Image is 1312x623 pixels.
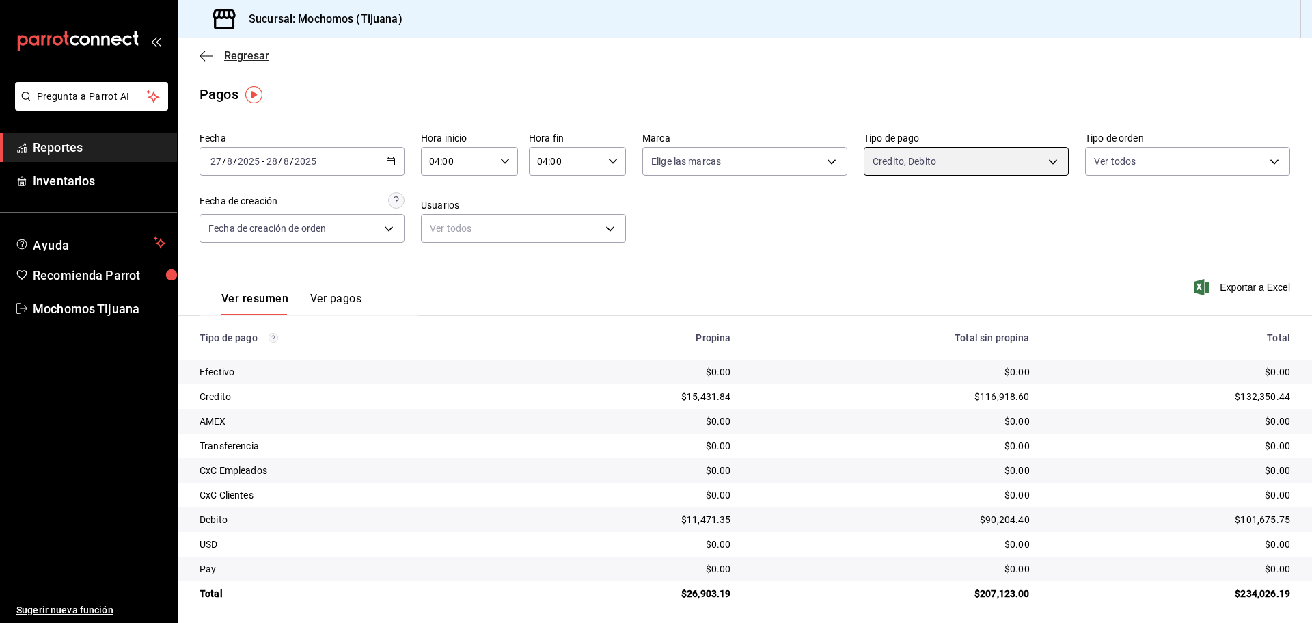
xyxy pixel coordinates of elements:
[1052,414,1290,428] div: $0.00
[200,332,510,343] div: Tipo de pago
[752,562,1029,576] div: $0.00
[283,156,290,167] input: --
[752,414,1029,428] div: $0.00
[200,562,510,576] div: Pay
[33,235,148,251] span: Ayuda
[221,292,361,315] div: navigation tabs
[532,464,731,477] div: $0.00
[1052,513,1290,527] div: $101,675.75
[15,82,168,111] button: Pregunta a Parrot AI
[752,538,1029,551] div: $0.00
[208,222,326,235] span: Fecha de creación de orden
[200,84,238,105] div: Pagos
[200,133,405,143] label: Fecha
[237,156,260,167] input: ----
[33,300,166,318] span: Mochomos Tijuana
[200,414,510,428] div: AMEX
[200,194,277,209] div: Fecha de creación
[752,488,1029,502] div: $0.00
[200,513,510,527] div: Debito
[532,538,731,551] div: $0.00
[1052,390,1290,403] div: $132,350.44
[262,156,264,167] span: -
[226,156,233,167] input: --
[1052,365,1290,379] div: $0.00
[266,156,278,167] input: --
[310,292,361,315] button: Ver pagos
[222,156,226,167] span: /
[233,156,237,167] span: /
[1197,279,1290,295] button: Exportar a Excel
[752,464,1029,477] div: $0.00
[651,155,721,168] span: Elige las marcas
[238,11,402,27] h3: Sucursal: Mochomos (Tijuana)
[294,156,317,167] input: ----
[150,36,161,47] button: open_drawer_menu
[37,90,147,104] span: Pregunta a Parrot AI
[200,49,269,62] button: Regresar
[421,214,626,243] div: Ver todos
[532,488,731,502] div: $0.00
[421,200,626,210] label: Usuarios
[224,49,269,62] span: Regresar
[16,603,166,618] span: Sugerir nueva función
[200,390,510,403] div: Credito
[532,390,731,403] div: $15,431.84
[532,513,731,527] div: $11,471.35
[752,390,1029,403] div: $116,918.60
[210,156,222,167] input: --
[33,138,166,157] span: Reportes
[1052,464,1290,477] div: $0.00
[1085,133,1290,143] label: Tipo de orden
[200,538,510,551] div: USD
[200,365,510,379] div: Efectivo
[642,133,847,143] label: Marca
[1052,562,1290,576] div: $0.00
[33,172,166,190] span: Inventarios
[532,414,731,428] div: $0.00
[1052,587,1290,600] div: $234,026.19
[532,587,731,600] div: $26,903.19
[752,513,1029,527] div: $90,204.40
[752,365,1029,379] div: $0.00
[873,155,936,168] span: Credito, Debito
[33,266,166,284] span: Recomienda Parrot
[200,464,510,477] div: CxC Empleados
[752,439,1029,453] div: $0.00
[1052,439,1290,453] div: $0.00
[1052,332,1290,343] div: Total
[200,439,510,453] div: Transferencia
[752,587,1029,600] div: $207,123.00
[10,99,168,114] a: Pregunta a Parrot AI
[421,133,518,143] label: Hora inicio
[1052,488,1290,502] div: $0.00
[245,86,262,103] img: Tooltip marker
[221,292,288,315] button: Ver resumen
[200,587,510,600] div: Total
[532,562,731,576] div: $0.00
[864,133,1069,143] label: Tipo de pago
[290,156,294,167] span: /
[1052,538,1290,551] div: $0.00
[200,488,510,502] div: CxC Clientes
[532,439,731,453] div: $0.00
[529,133,626,143] label: Hora fin
[269,333,278,343] svg: Los pagos realizados con Pay y otras terminales son montos brutos.
[278,156,282,167] span: /
[1094,155,1136,168] span: Ver todos
[532,365,731,379] div: $0.00
[532,332,731,343] div: Propina
[752,332,1029,343] div: Total sin propina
